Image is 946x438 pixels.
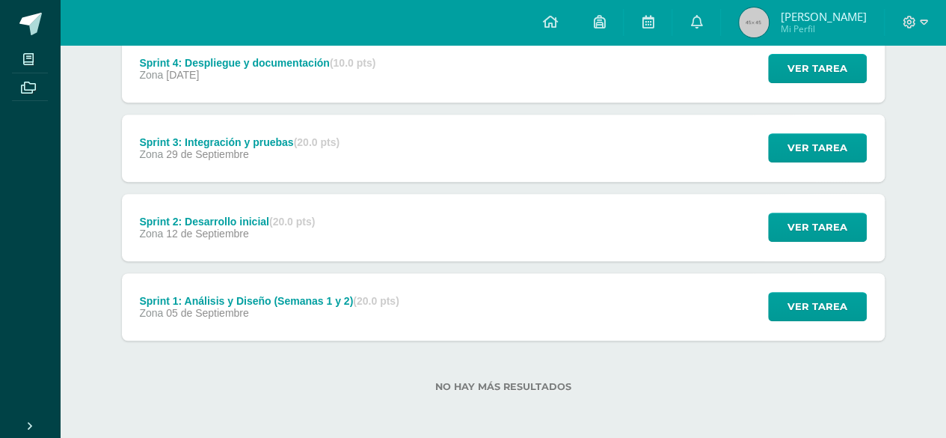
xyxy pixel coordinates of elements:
strong: (20.0 pts) [269,216,315,228]
span: Zona [139,228,163,240]
button: Ver tarea [768,213,867,242]
button: Ver tarea [768,292,867,321]
div: Sprint 4: Despliegue y documentación [139,57,375,69]
div: Sprint 2: Desarrollo inicial [139,216,315,228]
span: Ver tarea [787,55,847,82]
span: 29 de Septiembre [166,148,249,160]
span: Mi Perfil [780,22,866,35]
button: Ver tarea [768,133,867,162]
span: Zona [139,69,163,81]
img: 45x45 [739,7,769,37]
strong: (10.0 pts) [330,57,375,69]
label: No hay más resultados [122,381,885,392]
span: [PERSON_NAME] [780,9,866,24]
span: Zona [139,148,163,160]
span: Ver tarea [787,213,847,241]
button: Ver tarea [768,54,867,83]
span: Ver tarea [787,293,847,320]
span: 12 de Septiembre [166,228,249,240]
span: [DATE] [166,69,199,81]
span: Ver tarea [787,134,847,162]
div: Sprint 1: Análisis y Diseño (Semanas 1 y 2) [139,295,399,307]
span: 05 de Septiembre [166,307,249,319]
strong: (20.0 pts) [294,136,340,148]
span: Zona [139,307,163,319]
strong: (20.0 pts) [353,295,399,307]
div: Sprint 3: Integración y pruebas [139,136,340,148]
